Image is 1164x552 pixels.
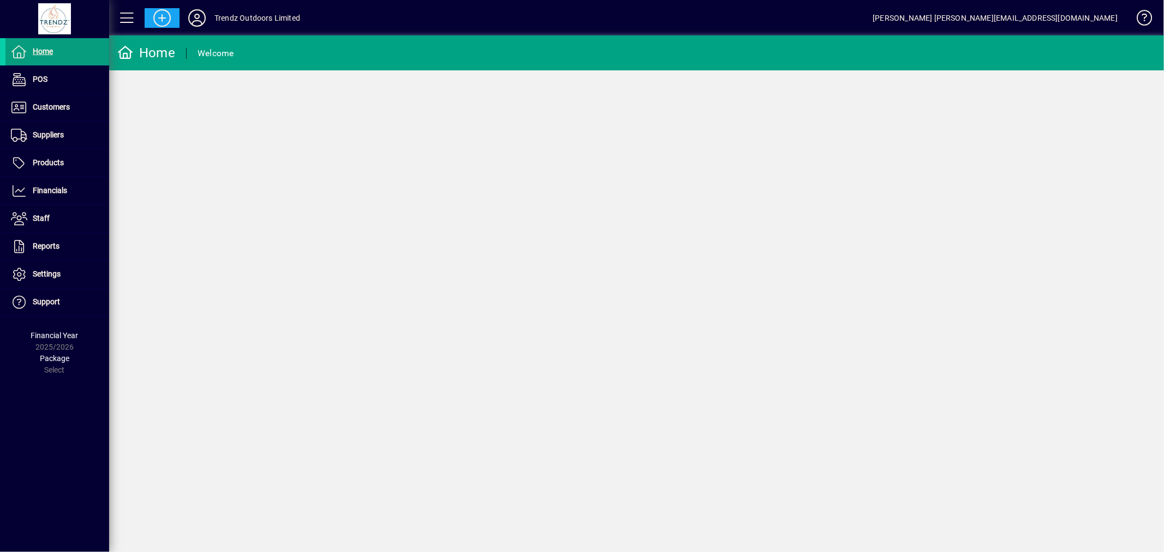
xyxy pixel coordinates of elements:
[33,186,67,195] span: Financials
[33,297,60,306] span: Support
[873,9,1118,27] div: [PERSON_NAME] [PERSON_NAME][EMAIL_ADDRESS][DOMAIN_NAME]
[180,8,214,28] button: Profile
[5,122,109,149] a: Suppliers
[5,289,109,316] a: Support
[1129,2,1150,38] a: Knowledge Base
[5,66,109,93] a: POS
[5,94,109,121] a: Customers
[5,177,109,205] a: Financials
[31,331,79,340] span: Financial Year
[33,242,59,250] span: Reports
[33,103,70,111] span: Customers
[40,354,69,363] span: Package
[214,9,300,27] div: Trendz Outdoors Limited
[33,269,61,278] span: Settings
[5,205,109,232] a: Staff
[33,158,64,167] span: Products
[117,44,175,62] div: Home
[33,75,47,83] span: POS
[33,214,50,223] span: Staff
[5,233,109,260] a: Reports
[5,261,109,288] a: Settings
[5,149,109,177] a: Products
[33,130,64,139] span: Suppliers
[145,8,180,28] button: Add
[33,47,53,56] span: Home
